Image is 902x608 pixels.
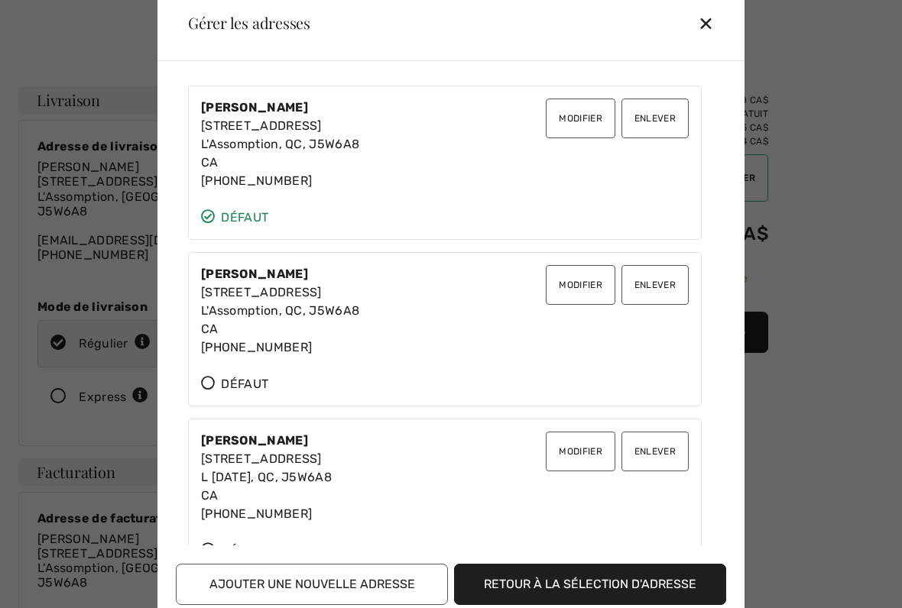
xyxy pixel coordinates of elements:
[621,265,689,305] button: Enlever
[201,99,359,190] div: [STREET_ADDRESS] L'Assomption, QC, J5W6A8 CA [PHONE_NUMBER]
[201,265,359,357] div: [STREET_ADDRESS] L'Assomption, QC, J5W6A8 CA [PHONE_NUMBER]
[621,99,689,138] button: Enlever
[546,432,615,471] button: Modifier
[546,265,615,305] button: Modifier
[201,433,308,448] strong: [PERSON_NAME]
[201,267,308,281] strong: [PERSON_NAME]
[621,432,689,471] button: Enlever
[201,432,332,523] div: [STREET_ADDRESS] L [DATE], QC, J5W6A8 CA [PHONE_NUMBER]
[546,99,615,138] button: Modifier
[201,209,268,227] span: Défaut
[201,375,268,393] span: Défaut
[454,564,726,605] button: Retour à la sélection d'adresse
[176,564,448,605] button: Ajouter une nouvelle adresse
[176,15,310,31] div: Gérer les adresses
[201,100,308,115] strong: [PERSON_NAME]
[201,542,268,560] span: Défaut
[698,7,726,39] div: ✕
